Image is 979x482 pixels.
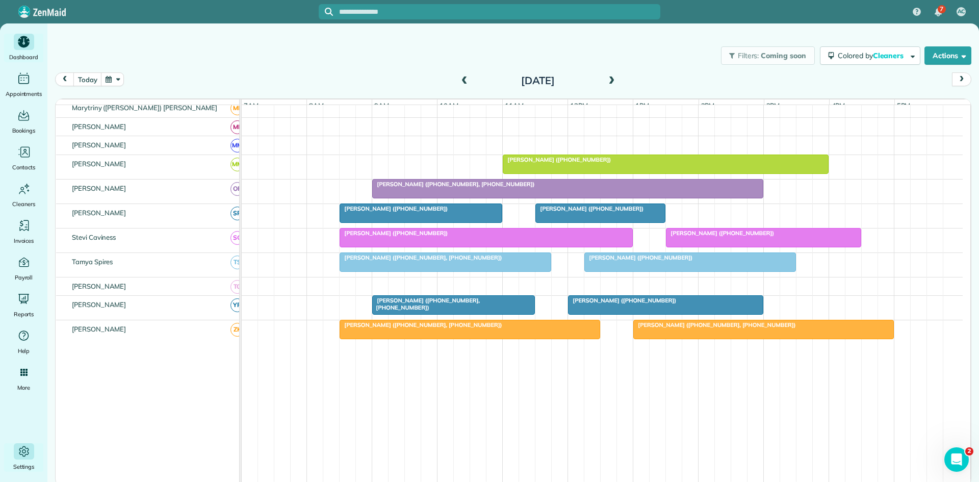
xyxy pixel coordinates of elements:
svg: Focus search [325,8,333,16]
span: [PERSON_NAME] ([PHONE_NUMBER]) [502,156,611,163]
span: 5pm [895,102,913,110]
span: [PERSON_NAME] ([PHONE_NUMBER]) [339,230,448,237]
span: [PERSON_NAME] [70,141,128,149]
span: Settings [13,462,35,472]
a: Cleaners [4,181,43,209]
span: Appointments [6,89,42,99]
span: Contacts [12,162,35,172]
span: TS [230,256,244,269]
span: [PERSON_NAME] [70,209,128,217]
span: [PERSON_NAME] ([PHONE_NUMBER]) [568,297,677,304]
span: MM [230,158,244,171]
span: TG [230,280,244,294]
span: ZK [230,323,244,337]
span: 7am [242,102,261,110]
span: Dashboard [9,52,38,62]
span: 2 [965,447,973,455]
button: Actions [924,46,971,65]
button: next [952,72,971,86]
span: Reports [14,309,34,319]
span: 3pm [764,102,782,110]
span: [PERSON_NAME] [70,282,128,290]
span: 1pm [633,102,651,110]
span: [PERSON_NAME] ([PHONE_NUMBER], [PHONE_NUMBER]) [372,181,535,188]
button: Focus search [319,8,333,16]
button: Colored byCleaners [820,46,920,65]
span: ME [230,102,244,115]
a: Appointments [4,70,43,99]
span: SR [230,207,244,220]
span: [PERSON_NAME] [70,184,128,192]
span: [PERSON_NAME] [70,160,128,168]
span: [PERSON_NAME] ([PHONE_NUMBER]) [535,205,644,212]
a: Reports [4,291,43,319]
iframe: Intercom live chat [944,447,969,472]
span: [PERSON_NAME] [70,122,128,131]
span: More [17,383,30,393]
span: [PERSON_NAME] ([PHONE_NUMBER], [PHONE_NUMBER]) [339,321,502,328]
span: [PERSON_NAME] ([PHONE_NUMBER], [PHONE_NUMBER]) [339,254,502,261]
div: 7 unread notifications [928,1,949,23]
a: Settings [4,443,43,472]
span: OR [230,182,244,196]
button: prev [55,72,74,86]
span: MM [230,139,244,153]
span: ML [230,120,244,134]
span: 8am [307,102,326,110]
span: Marytriny ([PERSON_NAME]) [PERSON_NAME] [70,104,219,112]
span: AC [958,8,965,16]
span: [PERSON_NAME] ([PHONE_NUMBER]) [339,205,448,212]
span: Stevi Caviness [70,233,118,241]
span: Colored by [838,51,907,60]
span: SC [230,231,244,245]
span: [PERSON_NAME] ([PHONE_NUMBER]) [665,230,775,237]
span: 7 [940,5,943,13]
a: Invoices [4,217,43,246]
a: Payroll [4,254,43,283]
a: Bookings [4,107,43,136]
h2: [DATE] [474,75,602,86]
span: Payroll [15,272,33,283]
span: 9am [372,102,391,110]
span: Filters: [738,51,759,60]
span: 12pm [568,102,590,110]
span: Cleaners [12,199,35,209]
a: Contacts [4,144,43,172]
span: [PERSON_NAME] [70,325,128,333]
span: Tamya Spires [70,258,115,266]
a: Help [4,327,43,356]
a: Dashboard [4,34,43,62]
span: YR [230,298,244,312]
span: 10am [437,102,460,110]
span: [PERSON_NAME] ([PHONE_NUMBER], [PHONE_NUMBER]) [633,321,796,328]
span: [PERSON_NAME] ([PHONE_NUMBER]) [584,254,693,261]
span: 11am [503,102,526,110]
span: Help [18,346,30,356]
span: Bookings [12,125,36,136]
button: today [73,72,101,86]
span: Cleaners [873,51,906,60]
span: [PERSON_NAME] [70,300,128,309]
span: [PERSON_NAME] ([PHONE_NUMBER], [PHONE_NUMBER]) [372,297,480,311]
span: Coming soon [761,51,807,60]
span: 4pm [830,102,847,110]
span: Invoices [14,236,34,246]
span: 2pm [699,102,717,110]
